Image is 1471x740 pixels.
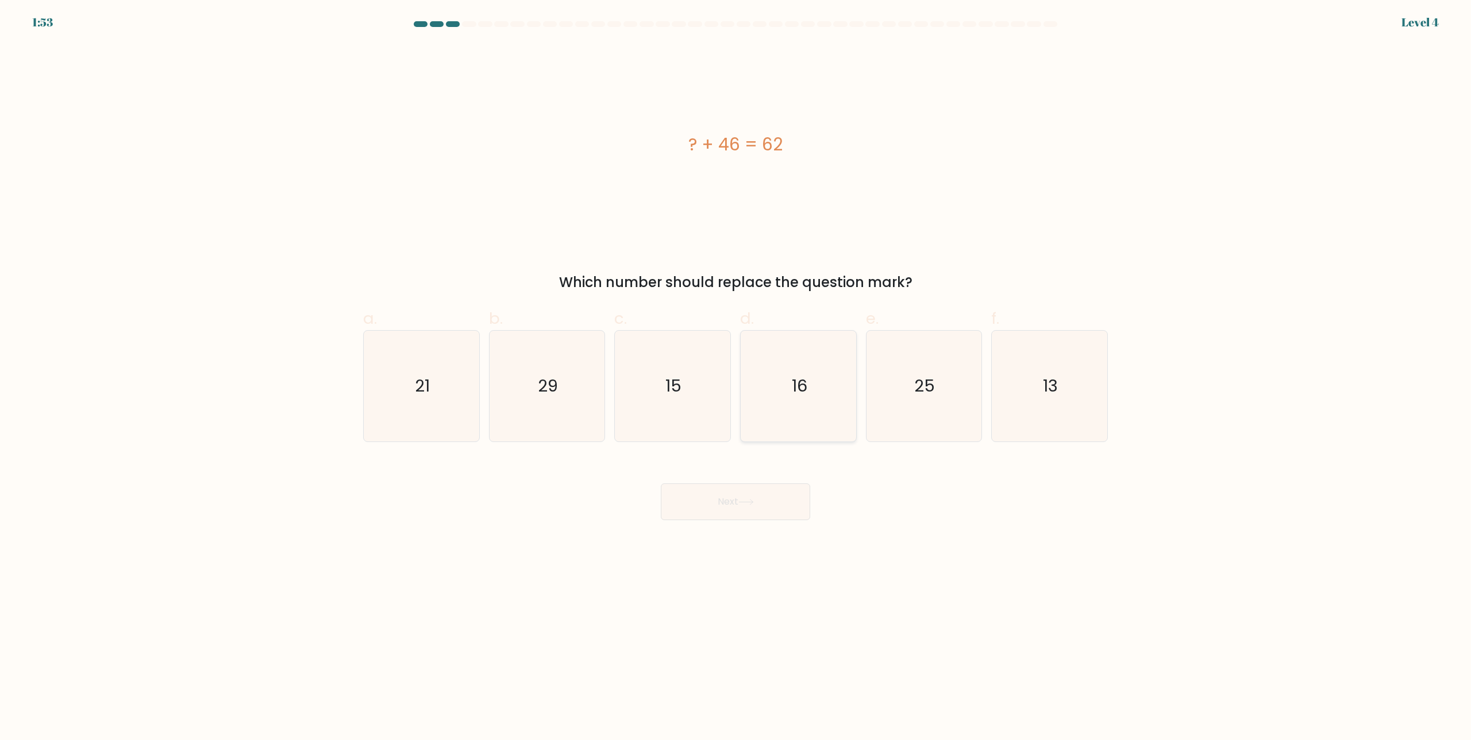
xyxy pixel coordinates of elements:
div: ? + 46 = 62 [363,131,1108,157]
text: 25 [915,375,935,398]
span: a. [363,307,377,330]
span: e. [866,307,879,330]
text: 15 [666,375,682,398]
span: d. [740,307,754,330]
text: 13 [1043,375,1058,398]
text: 21 [415,375,430,398]
span: b. [489,307,503,330]
text: 29 [538,375,558,398]
div: Level 4 [1401,14,1439,31]
span: f. [991,307,999,330]
div: Which number should replace the question mark? [370,272,1101,293]
text: 16 [792,375,807,398]
span: c. [614,307,627,330]
button: Next [661,483,810,520]
div: 1:53 [32,14,53,31]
